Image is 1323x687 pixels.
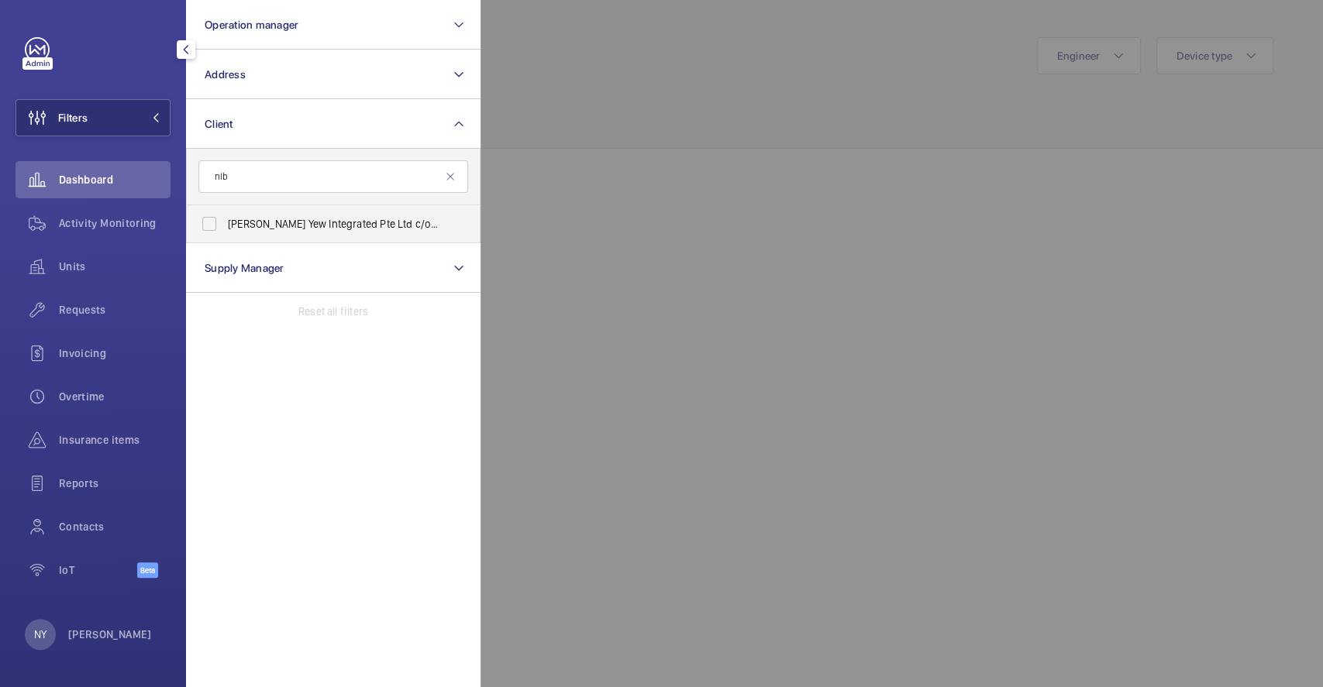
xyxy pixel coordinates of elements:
[137,562,158,578] span: Beta
[59,562,137,578] span: IoT
[59,389,171,404] span: Overtime
[59,302,171,318] span: Requests
[59,476,171,491] span: Reports
[34,627,47,642] p: NY
[59,519,171,534] span: Contacts
[59,259,171,274] span: Units
[16,99,171,136] button: Filters
[59,172,171,187] span: Dashboard
[59,345,171,361] span: Invoicing
[59,432,171,448] span: Insurance items
[59,215,171,231] span: Activity Monitoring
[58,110,88,125] span: Filters
[68,627,152,642] p: [PERSON_NAME]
